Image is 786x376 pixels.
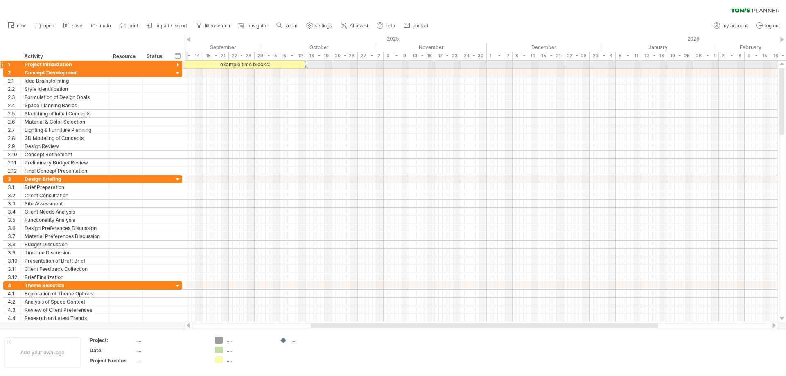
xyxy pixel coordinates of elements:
div: 2.11 [8,159,20,167]
div: 2.7 [8,126,20,134]
a: settings [304,20,334,31]
div: 29 - 5 [255,52,280,60]
span: save [72,23,82,29]
div: Budget Discussion [25,241,105,248]
div: Final Concept Presentation [25,167,105,175]
a: print [117,20,140,31]
div: 12 - 18 [641,52,667,60]
div: .... [291,337,336,344]
div: Functionality Analysis [25,216,105,224]
div: .... [227,337,271,344]
a: contact [402,20,431,31]
div: Concept Development [25,69,105,77]
div: Presentation of Draft Brief [25,257,105,265]
span: contact [413,23,429,29]
div: Space Planning Basics [25,101,105,109]
div: Project: [90,337,135,344]
div: 4.2 [8,298,20,306]
div: 3.1 [8,183,20,191]
div: Resource [113,52,138,61]
div: 2.4 [8,101,20,109]
div: Material Preferences Discussion [25,232,105,240]
div: .... [227,347,271,353]
div: 2 [8,69,20,77]
div: 3.10 [8,257,20,265]
div: 3 [8,175,20,183]
div: .... [136,337,205,344]
div: Research on Latest Trends [25,314,105,322]
a: help [375,20,398,31]
div: 2 - 8 [719,52,745,60]
span: print [129,23,138,29]
a: save [61,20,85,31]
div: Formulation of Design Goals [25,93,105,101]
div: Status [147,52,165,61]
a: my account [711,20,750,31]
div: 3.12 [8,273,20,281]
div: Design Briefing [25,175,105,183]
div: 4.1 [8,290,20,297]
div: 3.7 [8,232,20,240]
div: 3.9 [8,249,20,257]
span: filter/search [205,23,230,29]
div: Design Review [25,142,105,150]
div: .... [136,347,205,354]
div: Design Preferences Discussion [25,224,105,232]
div: Add your own logo [4,337,81,368]
a: zoom [274,20,300,31]
div: Site Assessment [25,200,105,207]
div: 2.5 [8,110,20,117]
div: 26 - 1 [693,52,719,60]
div: Project Initialization [25,61,105,68]
span: AI assist [350,23,368,29]
a: open [32,20,57,31]
div: Material & Color Selection [25,118,105,126]
div: Style Identification [25,85,105,93]
div: December 2025 [487,43,601,52]
div: 2.12 [8,167,20,175]
div: Client Feedback Collection [25,265,105,273]
div: 8 - 14 [513,52,538,60]
div: Lighting & Furniture Planning [25,126,105,134]
a: AI assist [339,20,370,31]
div: .... [227,356,271,363]
div: 3.11 [8,265,20,273]
div: Project Number [90,357,135,364]
span: log out [765,23,780,29]
div: January 2026 [601,43,715,52]
div: 9 - 15 [745,52,770,60]
div: 2.10 [8,151,20,158]
div: Review of Client Preferences [25,306,105,314]
div: 3.5 [8,216,20,224]
div: 20 - 26 [332,52,358,60]
div: 2.1 [8,77,20,85]
div: Date: [90,347,135,354]
div: 24 - 30 [461,52,487,60]
a: new [6,20,28,31]
div: 5 - 11 [616,52,641,60]
div: 3.8 [8,241,20,248]
div: Exploration of Theme Options [25,290,105,297]
div: 22 - 28 [564,52,590,60]
div: 3.3 [8,200,20,207]
div: 3.2 [8,191,20,199]
div: 4.3 [8,306,20,314]
a: log out [754,20,782,31]
a: filter/search [194,20,233,31]
span: new [17,23,26,29]
div: 22 - 28 [229,52,255,60]
div: Client Needs Analysis [25,208,105,216]
div: Sketching of Initial Concepts [25,110,105,117]
div: October 2025 [262,43,376,52]
span: open [43,23,54,29]
span: undo [100,23,111,29]
div: 2.2 [8,85,20,93]
div: 3.4 [8,208,20,216]
span: navigator [248,23,268,29]
div: 4 [8,281,20,289]
div: 2.8 [8,134,20,142]
div: September 2025 [151,43,262,52]
a: undo [89,20,113,31]
div: 29 - 4 [590,52,616,60]
div: 2.6 [8,118,20,126]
